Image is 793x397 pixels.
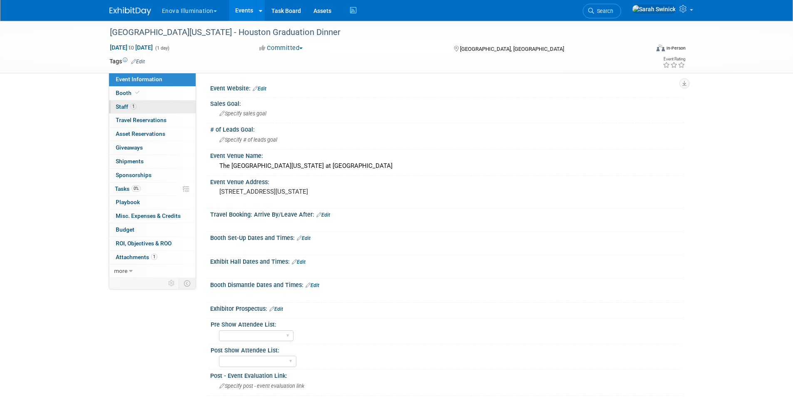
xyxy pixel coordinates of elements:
span: Event Information [116,76,162,82]
span: [GEOGRAPHIC_DATA], [GEOGRAPHIC_DATA] [460,46,564,52]
span: more [114,267,127,274]
span: Shipments [116,158,144,165]
div: Exhibit Hall Dates and Times: [210,255,684,266]
span: Attachments [116,254,157,260]
pre: [STREET_ADDRESS][US_STATE] [219,188,398,195]
a: Budget [109,223,196,237]
span: 1 [130,103,137,110]
a: more [109,265,196,278]
a: Edit [316,212,330,218]
a: Sponsorships [109,169,196,182]
div: # of Leads Goal: [210,123,684,134]
div: [GEOGRAPHIC_DATA][US_STATE] - Houston Graduation Dinner [107,25,637,40]
a: Edit [131,59,145,65]
span: (1 day) [154,45,169,51]
span: Asset Reservations [116,130,165,137]
a: Event Information [109,73,196,86]
div: Post - Event Evaluation Link: [210,370,684,380]
a: Booth [109,87,196,100]
a: Edit [292,259,306,265]
span: Specify sales goal [219,110,266,117]
a: Edit [253,86,266,92]
a: Attachments1 [109,251,196,264]
span: Specify post - event evaluation link [219,383,304,389]
div: Event Venue Address: [210,176,684,186]
span: Budget [116,226,134,233]
a: Travel Reservations [109,114,196,127]
span: Travel Reservations [116,117,167,123]
a: Search [583,4,621,18]
i: Booth reservation complete [135,90,139,95]
div: Exhibitor Prospectus: [210,302,684,313]
div: Post Show Attendee List: [211,344,680,355]
a: Edit [269,306,283,312]
div: In-Person [666,45,686,51]
a: Edit [297,235,311,241]
a: Playbook [109,196,196,209]
div: Sales Goal: [210,97,684,108]
span: Booth [116,90,141,96]
div: Travel Booking: Arrive By/Leave After: [210,208,684,219]
span: Sponsorships [116,172,152,178]
span: Specify # of leads goal [219,137,277,143]
div: Booth Dismantle Dates and Times: [210,279,684,290]
span: Search [594,8,613,14]
a: Shipments [109,155,196,168]
a: Asset Reservations [109,127,196,141]
td: Toggle Event Tabs [179,278,196,289]
div: Event Website: [210,82,684,93]
a: Misc. Expenses & Credits [109,210,196,223]
span: 0% [132,185,141,192]
a: Tasks0% [109,182,196,196]
button: Committed [256,44,306,52]
img: Sarah Swinick [632,5,676,14]
span: Giveaways [116,144,143,151]
div: Event Rating [663,57,685,61]
a: Edit [306,282,319,288]
td: Tags [109,57,145,65]
div: Pre Show Attendee List: [211,318,680,329]
img: Format-Inperson.png [656,45,665,51]
span: 1 [151,254,157,260]
td: Personalize Event Tab Strip [164,278,179,289]
div: Event Format [600,43,686,56]
span: Staff [116,103,137,110]
a: ROI, Objectives & ROO [109,237,196,250]
span: [DATE] [DATE] [109,44,153,51]
img: ExhibitDay [109,7,151,15]
span: Tasks [115,185,141,192]
div: The [GEOGRAPHIC_DATA][US_STATE] at [GEOGRAPHIC_DATA] [216,160,678,172]
a: Staff1 [109,100,196,114]
div: Booth Set-Up Dates and Times: [210,232,684,242]
a: Giveaways [109,141,196,155]
div: Event Venue Name: [210,150,684,160]
span: ROI, Objectives & ROO [116,240,172,247]
span: to [127,44,135,51]
span: Playbook [116,199,140,205]
span: Misc. Expenses & Credits [116,212,181,219]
